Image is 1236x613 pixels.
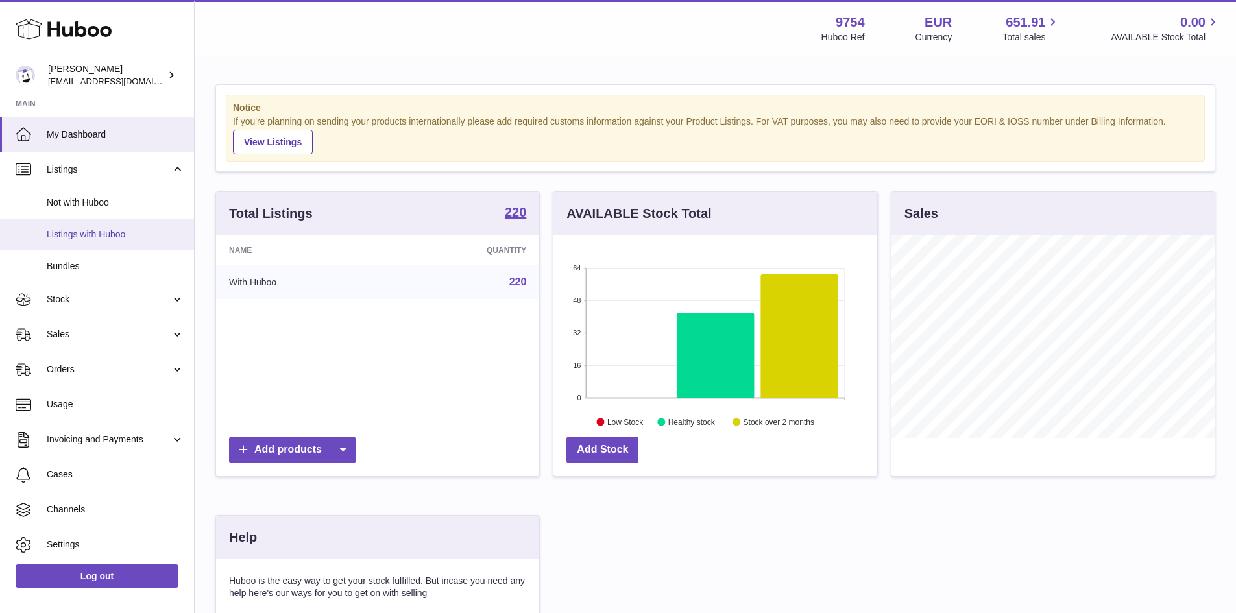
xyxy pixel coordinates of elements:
[47,538,184,551] span: Settings
[47,398,184,411] span: Usage
[1111,14,1220,43] a: 0.00 AVAILABLE Stock Total
[229,205,313,222] h3: Total Listings
[836,14,865,31] strong: 9754
[925,14,952,31] strong: EUR
[229,575,526,599] p: Huboo is the easy way to get your stock fulfilled. But incase you need any help here's our ways f...
[48,76,191,86] span: [EMAIL_ADDRESS][DOMAIN_NAME]
[16,564,178,588] a: Log out
[47,293,171,306] span: Stock
[216,235,387,265] th: Name
[574,329,581,337] text: 32
[47,363,171,376] span: Orders
[1002,31,1060,43] span: Total sales
[904,205,938,222] h3: Sales
[744,417,814,426] text: Stock over 2 months
[233,102,1198,114] strong: Notice
[505,206,526,221] a: 220
[574,296,581,304] text: 48
[47,128,184,141] span: My Dashboard
[577,394,581,402] text: 0
[47,328,171,341] span: Sales
[47,197,184,209] span: Not with Huboo
[47,468,184,481] span: Cases
[574,264,581,272] text: 64
[505,206,526,219] strong: 220
[47,163,171,176] span: Listings
[48,63,165,88] div: [PERSON_NAME]
[915,31,952,43] div: Currency
[387,235,539,265] th: Quantity
[607,417,644,426] text: Low Stock
[574,361,581,369] text: 16
[216,265,387,299] td: With Huboo
[16,66,35,85] img: internalAdmin-9754@internal.huboo.com
[229,529,257,546] h3: Help
[566,205,711,222] h3: AVAILABLE Stock Total
[668,417,716,426] text: Healthy stock
[47,503,184,516] span: Channels
[47,433,171,446] span: Invoicing and Payments
[47,260,184,272] span: Bundles
[47,228,184,241] span: Listings with Huboo
[1111,31,1220,43] span: AVAILABLE Stock Total
[1006,14,1045,31] span: 651.91
[566,437,638,463] a: Add Stock
[233,115,1198,154] div: If you're planning on sending your products internationally please add required customs informati...
[821,31,865,43] div: Huboo Ref
[509,276,527,287] a: 220
[1180,14,1206,31] span: 0.00
[1002,14,1060,43] a: 651.91 Total sales
[229,437,356,463] a: Add products
[233,130,313,154] a: View Listings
